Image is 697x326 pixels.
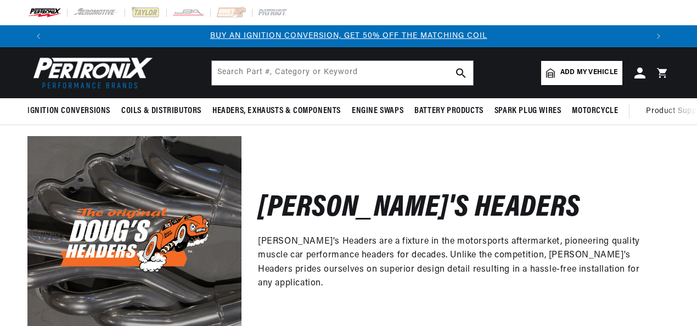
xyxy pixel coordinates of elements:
button: Translation missing: en.sections.announcements.previous_announcement [27,25,49,47]
h2: [PERSON_NAME]'s Headers [258,196,581,222]
summary: Motorcycle [566,98,623,124]
a: BUY AN IGNITION CONVERSION, GET 50% OFF THE MATCHING COIL [210,32,487,40]
span: Coils & Distributors [121,105,201,117]
button: Translation missing: en.sections.announcements.next_announcement [648,25,670,47]
span: Battery Products [414,105,484,117]
summary: Battery Products [409,98,489,124]
span: Ignition Conversions [27,105,110,117]
input: Search Part #, Category or Keyword [212,61,473,85]
summary: Spark Plug Wires [489,98,567,124]
span: Add my vehicle [560,68,617,78]
a: Add my vehicle [541,61,622,85]
span: Headers, Exhausts & Components [212,105,341,117]
span: Motorcycle [572,105,618,117]
span: Spark Plug Wires [494,105,561,117]
summary: Engine Swaps [346,98,409,124]
summary: Headers, Exhausts & Components [207,98,346,124]
summary: Coils & Distributors [116,98,207,124]
p: [PERSON_NAME]'s Headers are a fixture in the motorsports aftermarket, pioneering quality muscle c... [258,235,653,291]
button: search button [449,61,473,85]
div: Announcement [49,30,648,42]
span: Engine Swaps [352,105,403,117]
div: 1 of 3 [49,30,648,42]
summary: Ignition Conversions [27,98,116,124]
img: Pertronix [27,54,154,92]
